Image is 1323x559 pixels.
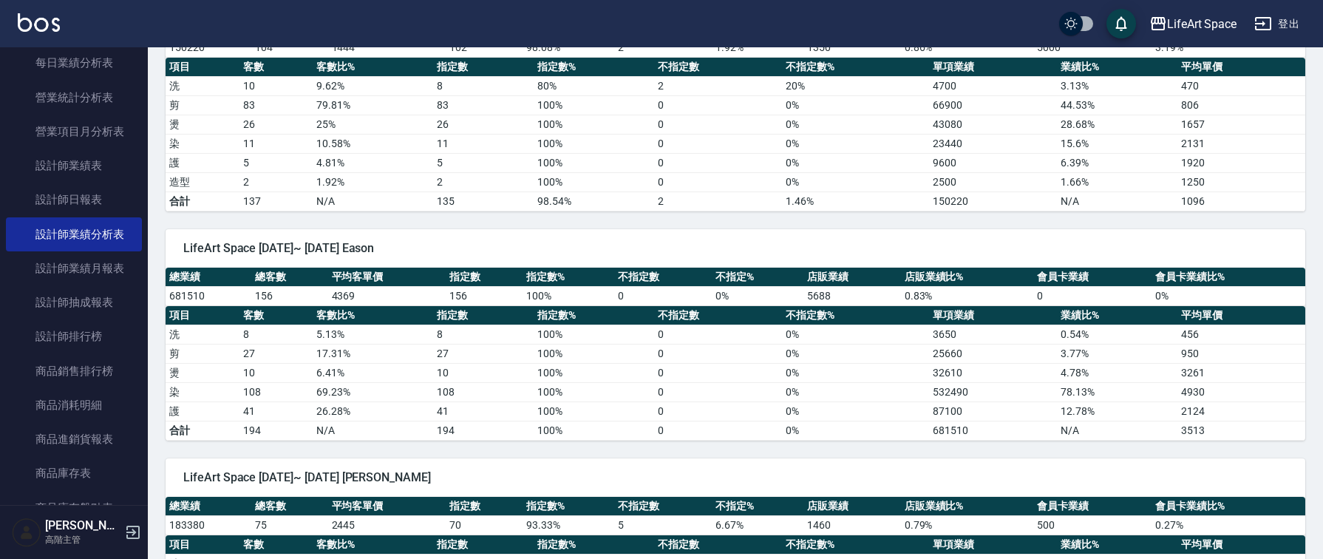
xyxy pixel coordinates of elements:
[313,153,433,172] td: 4.81 %
[614,286,712,305] td: 0
[166,497,1305,535] table: a dense table
[614,497,712,516] th: 不指定數
[929,95,1057,115] td: 66900
[1057,363,1177,382] td: 4.78 %
[446,268,523,287] th: 指定數
[251,268,328,287] th: 總客數
[166,58,239,77] th: 項目
[782,58,929,77] th: 不指定數%
[803,286,901,305] td: 5688
[166,306,239,325] th: 項目
[534,172,654,192] td: 100 %
[803,515,901,535] td: 1460
[239,58,313,77] th: 客數
[6,217,142,251] a: 設計師業績分析表
[433,115,534,134] td: 26
[6,115,142,149] a: 營業項目月分析表
[1177,306,1305,325] th: 平均單價
[446,515,523,535] td: 70
[6,354,142,388] a: 商品銷售排行榜
[1057,172,1177,192] td: 1.66 %
[239,421,313,440] td: 194
[803,38,901,57] td: 1350
[446,38,523,57] td: 102
[1177,382,1305,402] td: 4930
[1033,268,1152,287] th: 會員卡業績
[313,421,433,440] td: N/A
[1177,58,1305,77] th: 平均單價
[166,153,239,172] td: 護
[929,306,1057,325] th: 單項業績
[166,402,239,421] td: 護
[12,518,41,547] img: Person
[166,115,239,134] td: 燙
[1177,153,1305,172] td: 1920
[446,497,523,516] th: 指定數
[313,76,433,95] td: 9.62 %
[1057,192,1177,211] td: N/A
[1033,497,1152,516] th: 會員卡業績
[929,76,1057,95] td: 4700
[929,382,1057,402] td: 532490
[782,382,929,402] td: 0 %
[6,46,142,80] a: 每日業績分析表
[782,306,929,325] th: 不指定數%
[654,306,782,325] th: 不指定數
[1057,421,1177,440] td: N/A
[654,58,782,77] th: 不指定數
[782,535,929,555] th: 不指定數%
[534,421,654,440] td: 100%
[166,95,239,115] td: 剪
[1152,286,1305,305] td: 0 %
[523,38,614,57] td: 98.08 %
[433,153,534,172] td: 5
[1057,76,1177,95] td: 3.13 %
[433,306,534,325] th: 指定數
[654,134,782,153] td: 0
[782,344,929,363] td: 0 %
[1177,95,1305,115] td: 806
[45,518,120,533] h5: [PERSON_NAME]
[614,268,712,287] th: 不指定數
[534,382,654,402] td: 100 %
[654,382,782,402] td: 0
[166,286,251,305] td: 681510
[239,535,313,555] th: 客數
[251,286,328,305] td: 156
[239,95,313,115] td: 83
[313,344,433,363] td: 17.31 %
[166,421,239,440] td: 合計
[166,38,251,57] td: 150220
[782,76,929,95] td: 20 %
[1152,515,1305,535] td: 0.27 %
[1057,115,1177,134] td: 28.68 %
[313,95,433,115] td: 79.81 %
[6,388,142,422] a: 商品消耗明細
[433,172,534,192] td: 2
[166,363,239,382] td: 燙
[239,115,313,134] td: 26
[239,134,313,153] td: 11
[166,192,239,211] td: 合計
[183,241,1288,256] span: LifeArt Space [DATE]~ [DATE] Eason
[1177,325,1305,344] td: 456
[523,515,614,535] td: 93.33 %
[1057,95,1177,115] td: 44.53 %
[523,268,614,287] th: 指定數%
[901,497,1034,516] th: 店販業績比%
[328,38,446,57] td: 1444
[166,497,251,516] th: 總業績
[433,382,534,402] td: 108
[433,58,534,77] th: 指定數
[782,115,929,134] td: 0 %
[166,268,251,287] th: 總業績
[1152,268,1305,287] th: 會員卡業績比%
[712,286,803,305] td: 0 %
[534,192,654,211] td: 98.54%
[654,535,782,555] th: 不指定數
[534,306,654,325] th: 指定數%
[313,115,433,134] td: 25 %
[239,172,313,192] td: 2
[654,172,782,192] td: 0
[1057,344,1177,363] td: 3.77 %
